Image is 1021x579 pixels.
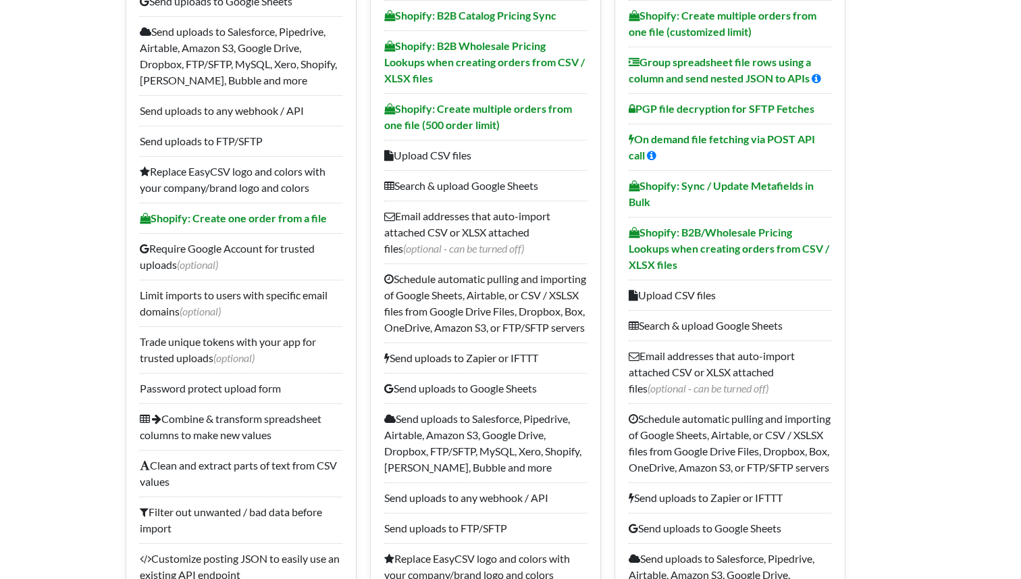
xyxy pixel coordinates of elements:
[403,242,524,255] span: (optional - can be turned off)
[140,126,342,156] li: Send uploads to FTP/SFTP
[384,201,587,263] li: Email addresses that auto-import attached CSV or XLSX attached files
[629,179,814,208] b: Shopify: Sync / Update Metafields in Bulk
[140,233,342,280] li: Require Google Account for trusted uploads
[384,170,587,201] li: Search & upload Google Sheets
[213,351,255,364] span: (optional)
[384,482,587,513] li: Send uploads to any webhook / API
[140,156,342,203] li: Replace EasyCSV logo and colors with your company/brand logo and colors
[629,280,831,310] li: Upload CSV files
[384,102,572,131] b: Shopify: Create multiple orders from one file (500 order limit)
[140,16,342,95] li: Send uploads to Salesforce, Pipedrive, Airtable, Amazon S3, Google Drive, Dropbox, FTP/SFTP, MySQ...
[743,113,1013,520] iframe: Drift Widget Chat Window
[629,403,831,482] li: Schedule automatic pulling and importing of Google Sheets, Airtable, or CSV / XSLSX files from Go...
[629,482,831,513] li: Send uploads to Zapier or IFTTT
[629,102,814,115] b: PGP file decryption for SFTP Fetches
[384,513,587,543] li: Send uploads to FTP/SFTP
[384,343,587,373] li: Send uploads to Zapier or IFTTT
[177,258,218,271] span: (optional)
[140,280,342,326] li: Limit imports to users with specific email domains
[140,326,342,373] li: Trade unique tokens with your app for trusted uploads
[384,373,587,403] li: Send uploads to Google Sheets
[384,403,587,482] li: Send uploads to Salesforce, Pipedrive, Airtable, Amazon S3, Google Drive, Dropbox, FTP/SFTP, MySQ...
[384,263,587,343] li: Schedule automatic pulling and importing of Google Sheets, Airtable, or CSV / XSLSX files from Go...
[140,211,327,224] b: Shopify: Create one order from a file
[629,341,831,403] li: Email addresses that auto-import attached CSV or XLSX attached files
[140,403,342,450] li: Combine & transform spreadsheet columns to make new values
[648,382,768,395] span: (optional - can be turned off)
[180,305,221,318] span: (optional)
[629,226,829,271] b: Shopify: B2B/Wholesale Pricing Lookups when creating orders from CSV / XLSX files
[140,373,342,403] li: Password protect upload form
[384,9,556,22] b: Shopify: B2B Catalog Pricing Sync
[140,497,342,543] li: Filter out unwanted / bad data before import
[629,55,811,84] b: Group spreadsheet file rows using a column and send nested JSON to APIs
[629,9,816,38] b: Shopify: Create multiple orders from one file (customized limit)
[384,39,585,84] b: Shopify: B2B Wholesale Pricing Lookups when creating orders from CSV / XLSX files
[629,132,815,161] b: On demand file fetching via POST API call
[384,140,587,170] li: Upload CSV files
[140,450,342,497] li: Clean and extract parts of text from CSV values
[629,310,831,341] li: Search & upload Google Sheets
[140,95,342,126] li: Send uploads to any webhook / API
[629,513,831,543] li: Send uploads to Google Sheets
[953,511,1005,563] iframe: Drift Widget Chat Controller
